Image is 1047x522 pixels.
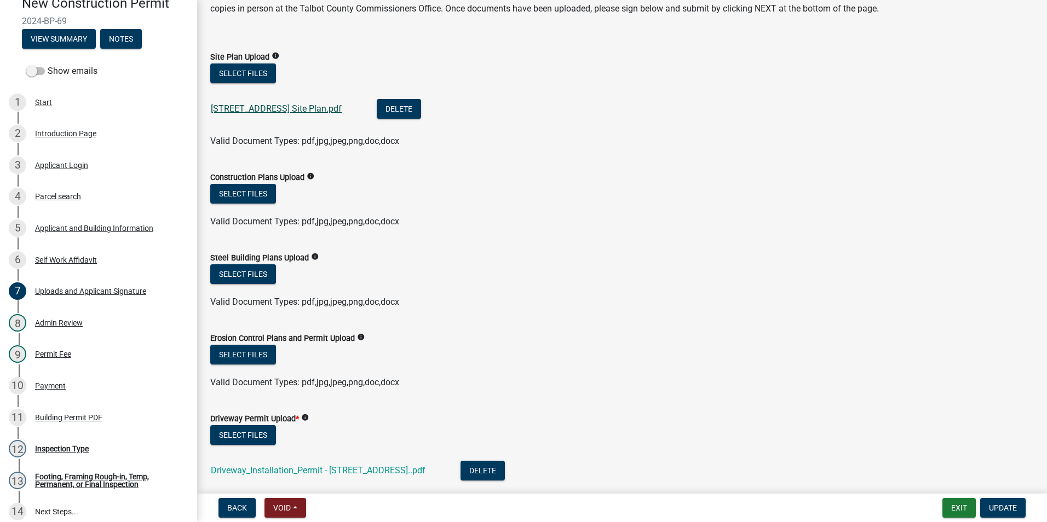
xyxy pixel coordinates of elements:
wm-modal-confirm: Delete Document [461,466,505,477]
div: Payment [35,382,66,390]
button: Select files [210,264,276,284]
div: 6 [9,251,26,269]
span: 2024-BP-69 [22,16,175,26]
a: Driveway_Installation_Permit - [STREET_ADDRESS]..pdf [211,465,425,475]
button: Select files [210,425,276,445]
div: 4 [9,188,26,205]
button: Select files [210,63,276,83]
div: 5 [9,219,26,237]
span: Valid Document Types: pdf,jpg,jpeg,png,doc,docx [210,297,399,307]
div: 10 [9,377,26,395]
div: Admin Review [35,319,83,327]
div: 9 [9,345,26,363]
button: Update [980,498,1026,518]
a: [STREET_ADDRESS] Site Plan.pdf [211,103,342,114]
div: Applicant Login [35,161,88,169]
i: info [307,172,314,180]
i: info [301,414,309,421]
div: Introduction Page [35,130,96,137]
div: 8 [9,314,26,332]
label: Construction Plans Upload [210,174,304,182]
label: Erosion Control Plans and Permit Upload [210,335,355,343]
div: 3 [9,156,26,174]
div: Applicant and Building Information [35,224,153,232]
div: 11 [9,409,26,426]
span: Back [227,503,247,512]
div: Uploads and Applicant Signature [35,287,146,295]
button: Notes [100,29,142,49]
div: Self Work Affidavit [35,256,97,264]
span: Valid Document Types: pdf,jpg,jpeg,png,doc,docx [210,136,399,146]
button: View Summary [22,29,96,49]
i: info [272,52,279,60]
i: info [357,333,365,341]
button: Select files [210,345,276,364]
label: Driveway Permit Upload [210,415,299,423]
div: 12 [9,440,26,457]
div: Inspection Type [35,445,89,453]
div: 14 [9,503,26,520]
button: Select files [210,184,276,204]
span: Void [273,503,291,512]
span: Update [989,503,1017,512]
div: Parcel search [35,193,81,200]
label: Site Plan Upload [210,54,269,61]
button: Delete [377,99,421,119]
i: info [311,253,319,260]
div: Footing, Framing Rough-in, Temp, Permanent, or Final Inspection [35,473,180,488]
div: Building Permit PDF [35,414,102,421]
button: Void [264,498,306,518]
span: Valid Document Types: pdf,jpg,jpeg,png,doc,docx [210,377,399,387]
wm-modal-confirm: Delete Document [377,105,421,115]
wm-modal-confirm: Summary [22,35,96,44]
label: Show emails [26,65,97,78]
wm-modal-confirm: Notes [100,35,142,44]
div: Permit Fee [35,350,71,358]
div: 1 [9,94,26,111]
label: Steel Building Plans Upload [210,254,309,262]
button: Back [218,498,256,518]
div: 2 [9,125,26,142]
div: 13 [9,472,26,489]
button: Exit [942,498,976,518]
div: Start [35,98,52,106]
button: Delete [461,461,505,480]
span: Valid Document Types: pdf,jpg,jpeg,png,doc,docx [210,216,399,227]
div: 7 [9,282,26,300]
